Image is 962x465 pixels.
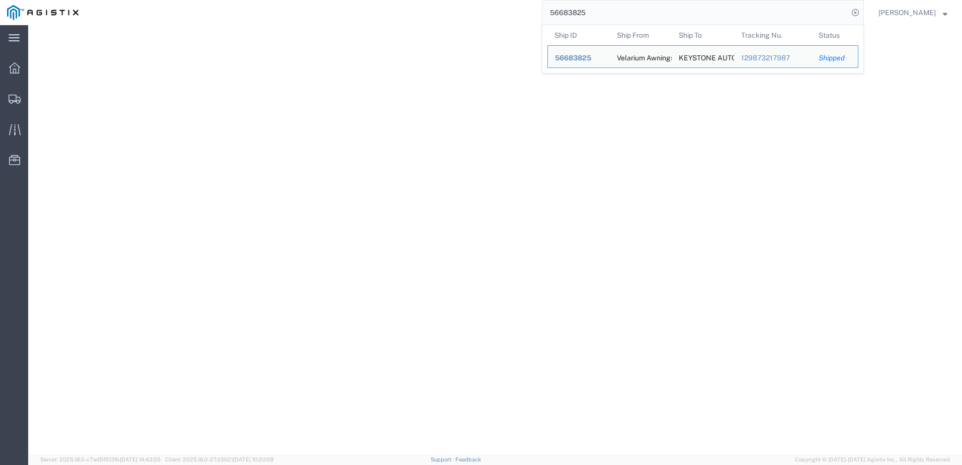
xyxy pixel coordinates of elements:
[679,46,727,67] div: KEYSTONE AUTOMOTIVE OPERATIONS
[7,5,78,20] img: logo
[165,456,274,462] span: Client: 2025.18.0-27d3021
[233,456,274,462] span: [DATE] 10:20:09
[547,25,863,73] table: Search Results
[555,53,603,63] div: 56683825
[795,455,950,464] span: Copyright © [DATE]-[DATE] Agistix Inc., All Rights Reserved
[40,456,161,462] span: Server: 2025.18.0-c7ad5f513fb
[555,54,591,62] span: 56683825
[610,25,672,45] th: Ship From
[741,53,805,63] div: 129873217987
[734,25,812,45] th: Tracking Nu.
[672,25,734,45] th: Ship To
[878,7,936,18] span: Nathan Seeley
[455,456,481,462] a: Feedback
[431,456,456,462] a: Support
[617,46,665,67] div: Velarium Awnings
[878,7,948,19] button: [PERSON_NAME]
[28,25,962,454] iframe: FS Legacy Container
[542,1,848,25] input: Search for shipment number, reference number
[547,25,610,45] th: Ship ID
[120,456,161,462] span: [DATE] 14:43:55
[819,53,851,63] div: Shipped
[812,25,858,45] th: Status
